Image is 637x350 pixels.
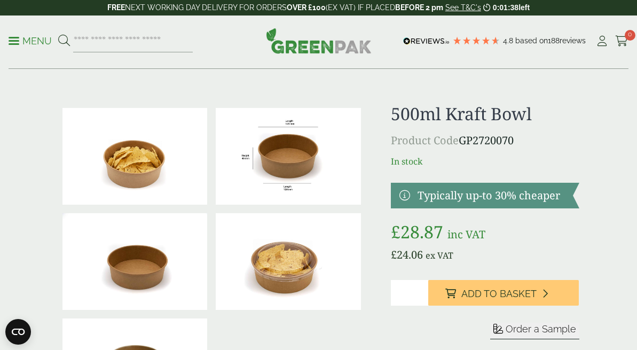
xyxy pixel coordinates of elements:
span: £ [391,220,400,243]
span: left [518,3,530,12]
img: Kraft Bowl 500ml [62,213,208,310]
p: In stock [391,155,579,168]
span: Product Code [391,133,459,147]
img: REVIEWS.io [403,37,450,45]
i: Cart [615,36,628,46]
span: Based on [515,36,548,45]
button: Open CMP widget [5,319,31,345]
span: inc VAT [447,227,485,242]
button: Order a Sample [490,323,579,339]
a: Menu [9,35,52,45]
a: See T&C's [445,3,481,12]
span: 188 [548,36,560,45]
h1: 500ml Kraft Bowl [391,104,579,124]
span: 0:01:38 [493,3,518,12]
bdi: 28.87 [391,220,443,243]
p: GP2720070 [391,133,579,149]
p: Menu [9,35,52,48]
span: reviews [560,36,586,45]
img: Kraft Bowl 500ml With Nachos [62,108,208,205]
img: Kraft Bowl 500ml With Nachos And Lid [216,213,361,310]
span: 4.8 [503,36,515,45]
img: GreenPak Supplies [266,28,372,53]
a: 0 [615,33,628,49]
bdi: 24.06 [391,247,423,262]
div: 4.79 Stars [452,36,500,45]
span: 0 [625,30,635,41]
img: KraftBowl_500 [216,108,361,205]
strong: BEFORE 2 pm [395,3,443,12]
span: Add to Basket [461,288,537,300]
span: £ [391,247,397,262]
strong: FREE [107,3,125,12]
i: My Account [595,36,609,46]
span: Order a Sample [506,323,576,335]
span: ex VAT [426,250,453,261]
strong: OVER £100 [287,3,326,12]
button: Add to Basket [428,280,579,306]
